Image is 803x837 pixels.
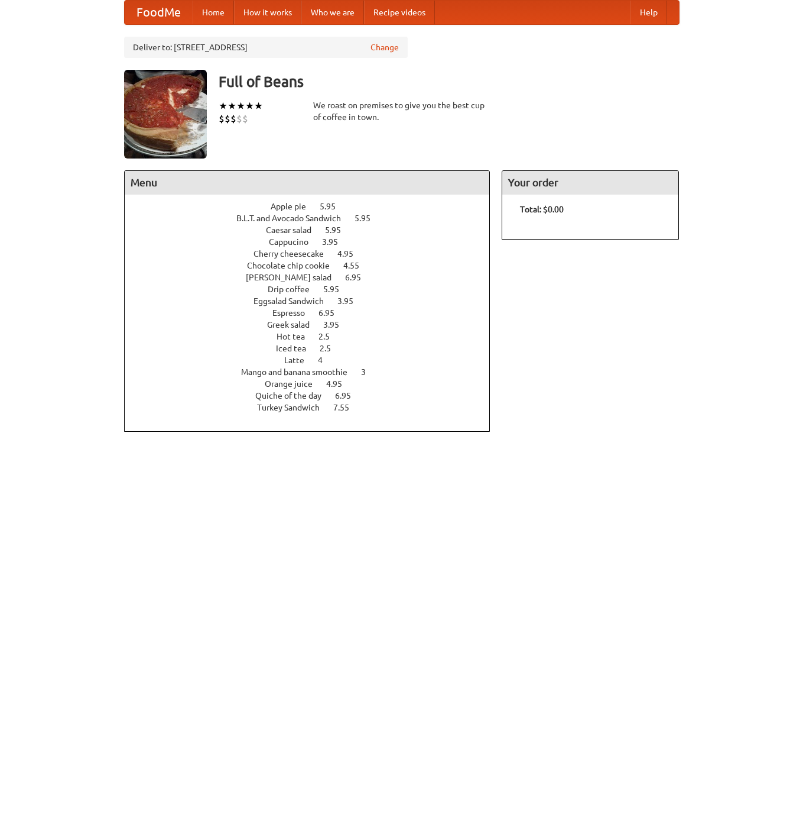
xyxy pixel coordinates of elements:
span: Caesar salad [266,225,323,235]
h4: Your order [502,171,678,195]
li: ★ [236,99,245,112]
span: Drip coffee [268,285,321,294]
span: [PERSON_NAME] salad [246,273,343,282]
span: Turkey Sandwich [257,403,331,412]
a: Chocolate chip cookie 4.55 [247,261,381,270]
a: [PERSON_NAME] salad 6.95 [246,273,383,282]
a: Eggsalad Sandwich 3.95 [253,296,375,306]
div: We roast on premises to give you the best cup of coffee in town. [313,99,490,123]
li: ★ [245,99,254,112]
span: 6.95 [335,391,363,400]
span: 2.5 [320,344,343,353]
span: Apple pie [271,202,318,211]
a: Iced tea 2.5 [276,344,353,353]
a: B.L.T. and Avocado Sandwich 5.95 [236,214,392,223]
span: 4.95 [326,379,354,389]
li: ★ [227,99,236,112]
span: 4 [318,356,334,365]
span: Espresso [272,308,317,318]
a: Drip coffee 5.95 [268,285,361,294]
span: 4.55 [343,261,371,270]
img: angular.jpg [124,70,207,159]
a: Cappucino 3.95 [269,237,360,247]
span: B.L.T. and Avocado Sandwich [236,214,353,223]
span: Orange juice [265,379,324,389]
a: Mango and banana smoothie 3 [241,367,388,377]
a: Change [370,41,399,53]
span: 3.95 [323,320,351,329]
span: Greek salad [267,320,321,329]
li: $ [230,112,236,125]
li: $ [225,112,230,125]
span: 6.95 [345,273,373,282]
span: Hot tea [277,332,317,341]
a: Cherry cheesecake 4.95 [253,249,375,258]
span: Chocolate chip cookie [247,261,342,270]
b: Total: $0.00 [520,205,564,214]
li: ★ [219,99,227,112]
a: Latte 4 [284,356,344,365]
a: Home [193,1,234,24]
span: 3.95 [337,296,365,306]
span: 5.95 [355,214,382,223]
span: 2.5 [318,332,342,341]
span: 5.95 [325,225,353,235]
span: 7.55 [333,403,361,412]
a: Orange juice 4.95 [265,379,364,389]
a: Quiche of the day 6.95 [255,391,373,400]
h4: Menu [125,171,490,195]
a: Greek salad 3.95 [267,320,361,329]
span: Quiche of the day [255,391,333,400]
h3: Full of Beans [219,70,680,93]
a: Apple pie 5.95 [271,202,357,211]
a: FoodMe [125,1,193,24]
span: 5.95 [320,202,347,211]
a: Recipe videos [364,1,435,24]
a: Caesar salad 5.95 [266,225,363,235]
a: Espresso 6.95 [272,308,356,318]
li: $ [236,112,242,125]
span: 3.95 [322,237,350,247]
span: Iced tea [276,344,318,353]
li: $ [242,112,248,125]
a: Help [630,1,667,24]
span: 5.95 [323,285,351,294]
span: 3 [361,367,378,377]
span: Eggsalad Sandwich [253,296,336,306]
a: Turkey Sandwich 7.55 [257,403,371,412]
span: 4.95 [337,249,365,258]
span: Mango and banana smoothie [241,367,359,377]
a: How it works [234,1,301,24]
span: Latte [284,356,316,365]
div: Deliver to: [STREET_ADDRESS] [124,37,408,58]
li: ★ [254,99,263,112]
span: Cherry cheesecake [253,249,336,258]
span: Cappucino [269,237,320,247]
span: 6.95 [318,308,346,318]
a: Hot tea 2.5 [277,332,352,341]
a: Who we are [301,1,364,24]
li: $ [219,112,225,125]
